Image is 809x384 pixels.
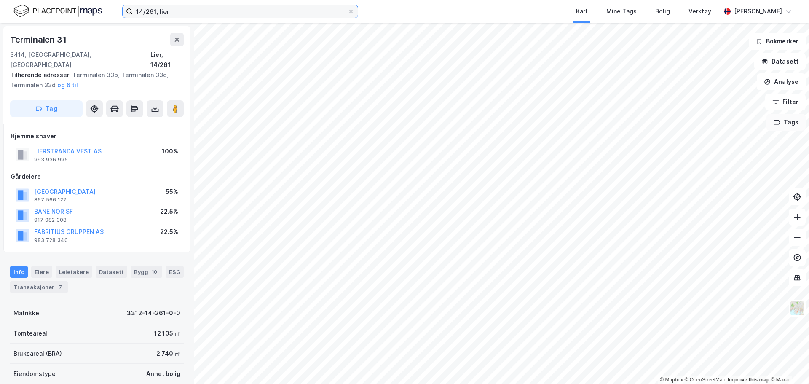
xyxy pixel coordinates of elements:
button: Datasett [754,53,806,70]
div: Bygg [131,266,162,278]
div: Matrikkel [13,308,41,318]
button: Tags [766,114,806,131]
button: Bokmerker [749,33,806,50]
input: Søk på adresse, matrikkel, gårdeiere, leietakere eller personer [133,5,348,18]
div: ESG [166,266,184,278]
img: logo.f888ab2527a4732fd821a326f86c7f29.svg [13,4,102,19]
div: 2 740 ㎡ [156,349,180,359]
div: 917 082 308 [34,217,67,223]
div: 7 [56,283,64,291]
div: 983 728 340 [34,237,68,244]
div: Eiere [31,266,52,278]
div: Leietakere [56,266,92,278]
div: Annet bolig [146,369,180,379]
div: Bruksareal (BRA) [13,349,62,359]
div: Hjemmelshaver [11,131,183,141]
div: Bolig [655,6,670,16]
a: Improve this map [728,377,769,383]
div: Transaksjoner [10,281,68,293]
div: Gårdeiere [11,172,183,182]
button: Analyse [757,73,806,90]
span: Tilhørende adresser: [10,71,72,78]
div: 993 936 995 [34,156,68,163]
a: Mapbox [660,377,683,383]
div: Lier, 14/261 [150,50,184,70]
div: 22.5% [160,227,178,237]
div: 10 [150,268,159,276]
button: Filter [765,94,806,110]
div: Kart [576,6,588,16]
div: 3312-14-261-0-0 [127,308,180,318]
div: Datasett [96,266,127,278]
div: Terminalen 31 [10,33,68,46]
div: [PERSON_NAME] [734,6,782,16]
div: 22.5% [160,207,178,217]
img: Z [789,300,805,316]
div: Tomteareal [13,328,47,338]
button: Tag [10,100,83,117]
div: Info [10,266,28,278]
div: 12 105 ㎡ [154,328,180,338]
a: OpenStreetMap [685,377,726,383]
div: 857 566 122 [34,196,66,203]
div: 55% [166,187,178,197]
div: 100% [162,146,178,156]
iframe: Chat Widget [767,344,809,384]
div: Verktøy [688,6,711,16]
div: Eiendomstype [13,369,56,379]
div: 3414, [GEOGRAPHIC_DATA], [GEOGRAPHIC_DATA] [10,50,150,70]
div: Mine Tags [606,6,637,16]
div: Terminalen 33b, Terminalen 33c, Terminalen 33d [10,70,177,90]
